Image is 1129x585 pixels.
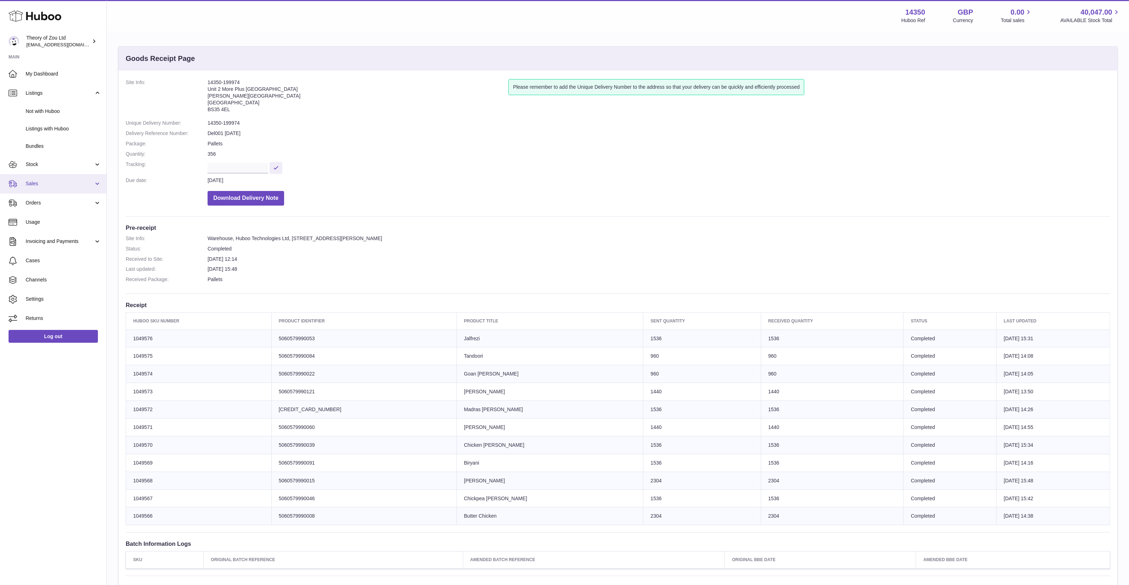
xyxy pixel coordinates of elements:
[761,401,904,419] td: 1536
[126,151,208,157] dt: Quantity:
[126,161,208,174] dt: Tracking:
[126,365,272,383] td: 1049574
[271,436,456,454] td: 5060579990039
[26,180,94,187] span: Sales
[904,454,997,472] td: Completed
[997,418,1110,436] td: [DATE] 14:55
[26,257,101,264] span: Cases
[904,383,997,401] td: Completed
[208,256,1110,263] dd: [DATE] 12:14
[126,130,208,137] dt: Delivery Reference Number:
[761,313,904,330] th: Received Quantity
[208,120,1110,126] dd: 14350-199974
[208,191,284,206] button: Download Delivery Note
[26,108,101,115] span: Not with Huboo
[457,490,643,507] td: Chickpea [PERSON_NAME]
[643,472,761,490] td: 2304
[997,383,1110,401] td: [DATE] 13:50
[457,418,643,436] td: [PERSON_NAME]
[901,17,925,24] div: Huboo Ref
[208,245,1110,252] dd: Completed
[643,418,761,436] td: 1440
[997,490,1110,507] td: [DATE] 15:42
[126,472,272,490] td: 1049568
[126,266,208,273] dt: Last updated:
[761,347,904,365] td: 960
[271,330,456,347] td: 5060579990053
[126,235,208,242] dt: Site Info:
[643,454,761,472] td: 1536
[997,507,1110,525] td: [DATE] 14:38
[904,401,997,419] td: Completed
[126,177,208,184] dt: Due date:
[26,143,101,150] span: Bundles
[126,313,272,330] th: Huboo SKU Number
[761,365,904,383] td: 960
[26,238,94,245] span: Invoicing and Payments
[761,418,904,436] td: 1440
[953,17,973,24] div: Currency
[126,54,195,63] h3: Goods Receipt Page
[208,266,1110,273] dd: [DATE] 15:48
[643,347,761,365] td: 960
[204,552,463,568] th: Original Batch Reference
[905,7,925,17] strong: 14350
[904,418,997,436] td: Completed
[1001,17,1033,24] span: Total sales
[26,42,105,47] span: [EMAIL_ADDRESS][DOMAIN_NAME]
[26,219,101,226] span: Usage
[1081,7,1112,17] span: 40,047.00
[126,436,272,454] td: 1049570
[26,315,101,322] span: Returns
[643,436,761,454] td: 1536
[761,490,904,507] td: 1536
[126,454,272,472] td: 1049569
[271,401,456,419] td: [CREDIT_CARD_NUMBER]
[126,79,208,116] dt: Site Info:
[904,472,997,490] td: Completed
[208,177,1110,184] dd: [DATE]
[761,330,904,347] td: 1536
[958,7,973,17] strong: GBP
[761,454,904,472] td: 1536
[457,347,643,365] td: Tandoori
[208,79,508,116] address: 14350-199974 Unit 2 More Plus [GEOGRAPHIC_DATA] [PERSON_NAME][GEOGRAPHIC_DATA] [GEOGRAPHIC_DATA] ...
[271,347,456,365] td: 5060579990084
[997,401,1110,419] td: [DATE] 14:26
[457,507,643,525] td: Butter Chicken
[997,347,1110,365] td: [DATE] 14:08
[761,507,904,525] td: 2304
[271,472,456,490] td: 5060579990015
[126,276,208,283] dt: Received Package:
[997,330,1110,347] td: [DATE] 15:31
[126,301,1110,309] h3: Receipt
[271,490,456,507] td: 5060579990046
[208,235,1110,242] dd: Warehouse, Huboo Technologies Ltd, [STREET_ADDRESS][PERSON_NAME]
[1060,17,1120,24] span: AVAILABLE Stock Total
[126,347,272,365] td: 1049575
[9,36,19,47] img: internalAdmin-14350@internal.huboo.com
[457,436,643,454] td: Chicken [PERSON_NAME]
[457,454,643,472] td: Biryani
[997,472,1110,490] td: [DATE] 15:48
[126,507,272,525] td: 1049566
[997,454,1110,472] td: [DATE] 14:16
[643,365,761,383] td: 960
[463,552,725,568] th: Amended Batch Reference
[643,330,761,347] td: 1536
[508,79,804,95] div: Please remember to add the Unique Delivery Number to the address so that your delivery can be qui...
[904,330,997,347] td: Completed
[457,313,643,330] th: Product title
[457,330,643,347] td: Jalfrezi
[904,436,997,454] td: Completed
[725,552,916,568] th: Original BBE Date
[997,436,1110,454] td: [DATE] 15:34
[26,35,90,48] div: Theory of Zou Ltd
[208,151,1110,157] dd: 356
[126,245,208,252] dt: Status:
[271,418,456,436] td: 5060579990060
[26,200,94,206] span: Orders
[997,365,1110,383] td: [DATE] 14:05
[126,256,208,263] dt: Received to Site:
[126,140,208,147] dt: Package:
